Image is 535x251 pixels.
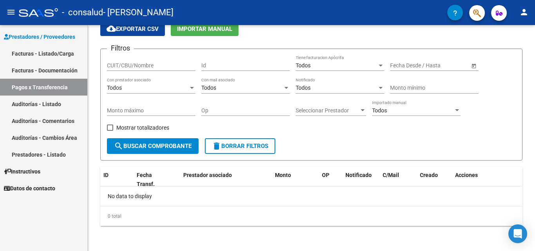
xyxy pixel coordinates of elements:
mat-icon: search [114,141,123,151]
span: Todos [107,85,122,91]
span: Datos de contacto [4,184,55,193]
span: C/Mail [383,172,399,178]
div: No data to display [100,186,522,206]
mat-icon: delete [212,141,221,151]
datatable-header-cell: Fecha Transf. [134,167,169,193]
input: End date [421,62,459,69]
datatable-header-cell: OP [319,167,342,193]
span: Todos [296,62,311,69]
span: Fecha Transf. [137,172,155,187]
button: Buscar Comprobante [107,138,199,154]
datatable-header-cell: Notificado [342,167,380,193]
span: ID [103,172,108,178]
span: OP [322,172,329,178]
datatable-header-cell: Creado [417,167,452,193]
button: Borrar Filtros [205,138,275,154]
datatable-header-cell: Acciones [452,167,522,193]
span: Acciones [455,172,478,178]
span: Mostrar totalizadores [116,123,169,132]
div: Open Intercom Messenger [508,224,527,243]
span: Borrar Filtros [212,143,268,150]
span: Buscar Comprobante [114,143,192,150]
datatable-header-cell: Monto [272,167,319,193]
span: Exportar CSV [107,25,159,33]
span: Todos [201,85,216,91]
button: Exportar CSV [100,22,165,36]
datatable-header-cell: ID [100,167,134,193]
span: Seleccionar Prestador [296,107,359,114]
span: Prestadores / Proveedores [4,33,75,41]
span: Instructivos [4,167,40,176]
mat-icon: menu [6,7,16,17]
span: Todos [372,107,387,114]
div: 0 total [100,206,522,226]
span: Notificado [345,172,372,178]
span: - [PERSON_NAME] [103,4,174,21]
span: Prestador asociado [183,172,232,178]
button: Open calendar [470,61,478,70]
mat-icon: person [519,7,529,17]
input: Start date [390,62,414,69]
span: Importar Manual [177,25,232,33]
mat-icon: cloud_download [107,24,116,33]
datatable-header-cell: Prestador asociado [180,167,272,193]
button: Importar Manual [171,22,239,36]
span: Monto [275,172,291,178]
datatable-header-cell: C/Mail [380,167,417,193]
h3: Filtros [107,43,134,54]
span: - consalud [62,4,103,21]
span: Todos [296,85,311,91]
span: Creado [420,172,438,178]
